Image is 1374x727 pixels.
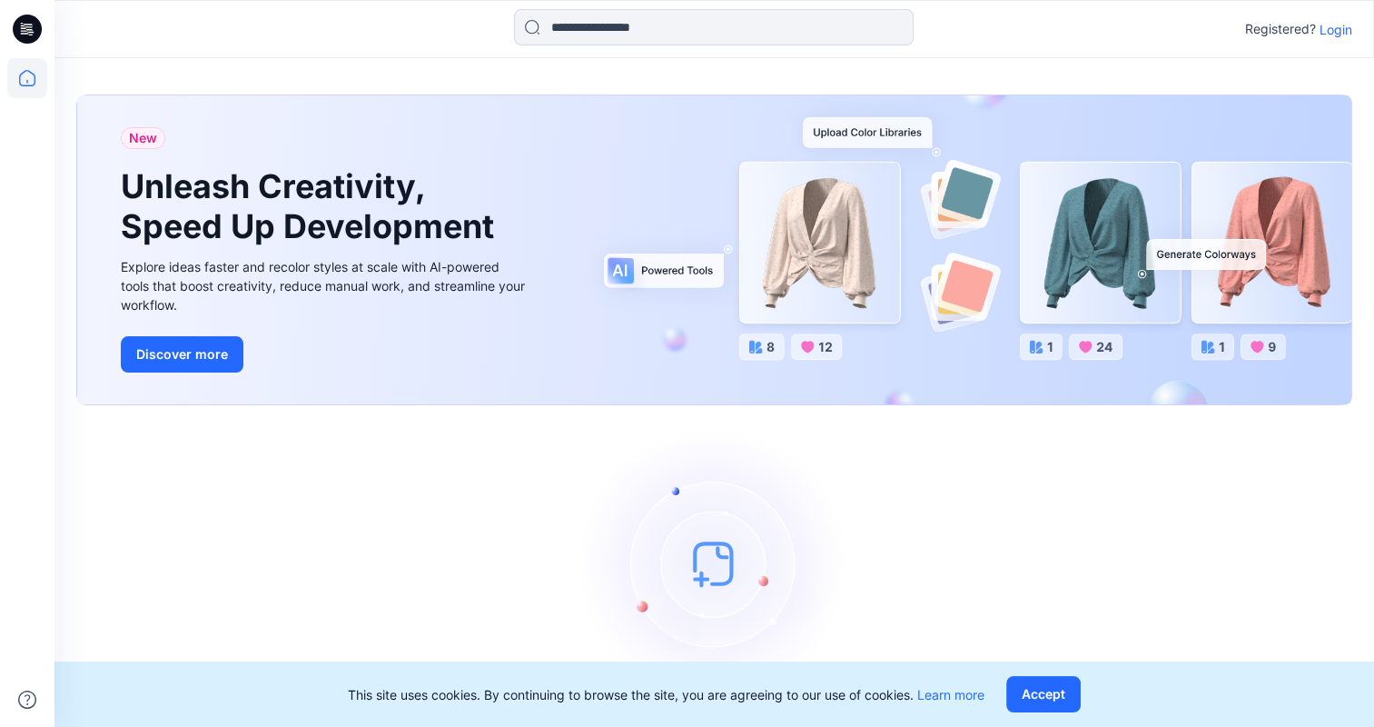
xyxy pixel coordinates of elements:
[1245,18,1316,40] p: Registered?
[121,167,502,245] h1: Unleash Creativity, Speed Up Development
[917,687,984,702] a: Learn more
[129,127,157,149] span: New
[1006,676,1081,712] button: Accept
[121,336,529,373] a: Discover more
[578,427,851,700] img: empty-state-image.svg
[1320,20,1352,39] p: Login
[121,257,529,314] div: Explore ideas faster and recolor styles at scale with AI-powered tools that boost creativity, red...
[121,336,243,373] button: Discover more
[348,685,984,704] p: This site uses cookies. By continuing to browse the site, you are agreeing to our use of cookies.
